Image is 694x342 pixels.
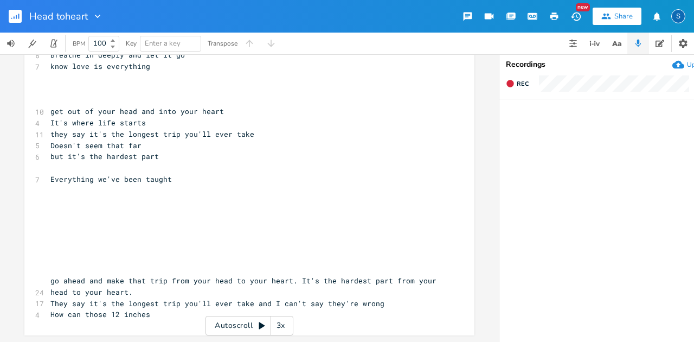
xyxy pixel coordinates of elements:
[205,316,293,335] div: Autoscroll
[50,151,159,161] span: but it's the hardest part
[593,8,641,25] button: Share
[50,141,142,150] span: Doesn't seem that far
[73,41,85,47] div: BPM
[50,299,384,308] span: They say it's the longest trip you'll ever take and I can't say they're wrong
[671,9,685,23] div: Sarah Cade Music
[50,309,150,319] span: How can those 12 inches
[50,174,172,184] span: Everything we've been taught
[50,61,150,71] span: know love is everything
[50,106,224,116] span: get out of your head and into your heart
[145,39,181,48] span: Enter a key
[271,316,291,335] div: 3x
[671,4,685,29] button: S
[502,75,533,92] button: Rec
[29,11,88,21] span: Head toheart
[50,129,254,139] span: they say it's the longest trip you'll ever take
[576,3,590,11] div: New
[517,80,529,88] span: Rec
[614,11,633,21] div: Share
[50,276,441,297] span: go ahead and make that trip from your head to your heart. It's the hardest part from your head to...
[565,7,587,26] button: New
[50,50,185,60] span: Breathe in deeply and let it go
[50,118,146,128] span: It's where life starts
[208,40,237,47] div: Transpose
[126,40,137,47] div: Key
